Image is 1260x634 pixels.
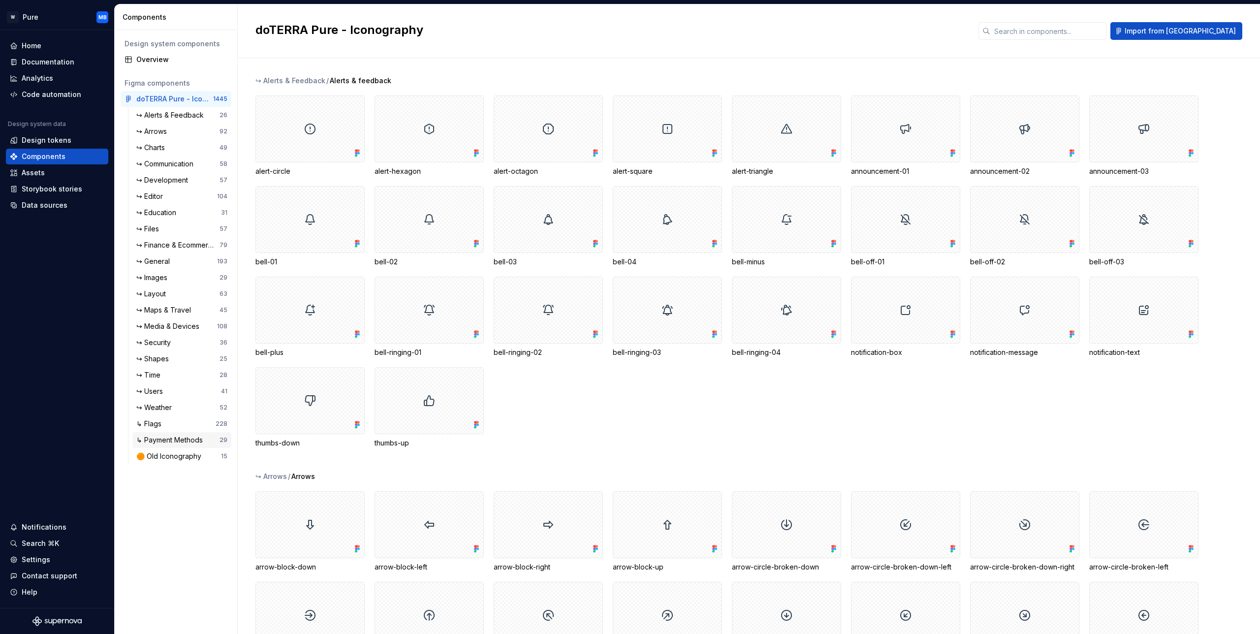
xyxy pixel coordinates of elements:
[132,124,231,139] a: ↪ Arrows92
[255,472,287,481] div: ↪ Arrows
[136,175,192,185] div: ↪ Development
[136,273,171,283] div: ↪ Images
[220,371,227,379] div: 28
[7,11,19,23] div: W
[613,562,722,572] div: arrow-block-up
[255,76,325,86] div: ↪ Alerts & Feedback
[132,172,231,188] a: ↪ Development57
[22,571,77,581] div: Contact support
[220,339,227,347] div: 36
[136,338,175,348] div: ↪ Security
[990,22,1106,40] input: Search in components...
[1110,22,1242,40] button: Import from [GEOGRAPHIC_DATA]
[220,404,227,412] div: 52
[375,277,484,357] div: bell-ringing-01
[6,165,108,181] a: Assets
[970,277,1079,357] div: notification-message
[132,432,231,448] a: ↳ Payment Methods29
[22,135,71,145] div: Design tokens
[613,348,722,357] div: bell-ringing-03
[255,367,365,448] div: thumbs-down
[123,12,233,22] div: Components
[255,166,365,176] div: alert-circle
[732,277,841,357] div: bell-ringing-04
[375,166,484,176] div: alert-hexagon
[136,159,197,169] div: ↪ Communication
[851,562,960,572] div: arrow-circle-broken-down-left
[22,152,65,161] div: Components
[221,209,227,217] div: 31
[6,54,108,70] a: Documentation
[22,539,59,548] div: Search ⌘K
[136,289,170,299] div: ↪ Layout
[1089,186,1198,267] div: bell-off-03
[494,186,603,267] div: bell-03
[732,491,841,572] div: arrow-circle-broken-down
[220,436,227,444] div: 29
[255,277,365,357] div: bell-plus
[132,270,231,285] a: ↪ Images29
[255,348,365,357] div: bell-plus
[132,318,231,334] a: ↪ Media & Devices108
[255,22,967,38] h2: doTERRA Pure - Iconography
[2,6,112,28] button: WPureMB
[132,351,231,367] a: ↪ Shapes25
[6,70,108,86] a: Analytics
[136,127,171,136] div: ↪ Arrows
[136,419,165,429] div: ↳ Flags
[22,73,53,83] div: Analytics
[1089,348,1198,357] div: notification-text
[136,386,167,396] div: ↪ Users
[22,587,37,597] div: Help
[6,149,108,164] a: Components
[136,370,164,380] div: ↪ Time
[217,192,227,200] div: 104
[6,568,108,584] button: Contact support
[221,452,227,460] div: 15
[375,257,484,267] div: bell-02
[970,562,1079,572] div: arrow-circle-broken-down-right
[613,277,722,357] div: bell-ringing-03
[132,156,231,172] a: ↪ Communication58
[6,197,108,213] a: Data sources
[22,184,82,194] div: Storybook stories
[613,166,722,176] div: alert-square
[494,348,603,357] div: bell-ringing-02
[732,257,841,267] div: bell-minus
[613,257,722,267] div: bell-04
[32,616,82,626] a: Supernova Logo
[132,302,231,318] a: ↪ Maps & Travel45
[970,186,1079,267] div: bell-off-02
[970,491,1079,572] div: arrow-circle-broken-down-right
[6,584,108,600] button: Help
[8,120,66,128] div: Design system data
[132,383,231,399] a: ↪ Users41
[132,448,231,464] a: 🟠 Old Iconography15
[22,90,81,99] div: Code automation
[613,491,722,572] div: arrow-block-up
[732,95,841,176] div: alert-triangle
[220,290,227,298] div: 63
[6,132,108,148] a: Design tokens
[375,438,484,448] div: thumbs-up
[1089,277,1198,357] div: notification-text
[22,168,45,178] div: Assets
[375,95,484,176] div: alert-hexagon
[23,12,38,22] div: Pure
[121,91,231,107] a: doTERRA Pure - Iconography1445
[217,257,227,265] div: 193
[136,403,176,412] div: ↪ Weather
[494,277,603,357] div: bell-ringing-02
[375,348,484,357] div: bell-ringing-01
[220,225,227,233] div: 57
[136,224,163,234] div: ↪ Files
[132,335,231,350] a: ↪ Security36
[851,277,960,357] div: notification-box
[255,95,365,176] div: alert-circle
[255,257,365,267] div: bell-01
[1125,26,1236,36] span: Import from [GEOGRAPHIC_DATA]
[132,189,231,204] a: ↪ Editor104
[6,536,108,551] button: Search ⌘K
[220,355,227,363] div: 25
[288,472,290,481] span: /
